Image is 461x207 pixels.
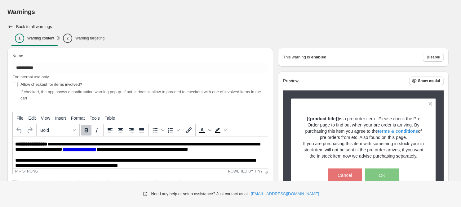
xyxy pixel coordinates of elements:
span: For internal use only. [12,75,50,79]
h2: Preview [283,78,299,84]
button: Undo [14,125,24,136]
span: If checked, the app shows a confirmation warning popup. If not, it doesn't allow to proceed to ch... [20,90,261,100]
div: Text color [197,125,212,136]
a: terms & conditions [378,129,418,134]
span: Format [71,116,85,121]
span: Disable [427,55,440,60]
p: is a pre order item. Please check the Pre Order page to find out when your pre order is arriving.... [302,116,425,140]
p: If you are purchasing this item with something in stock your in stock item will not be sent til t... [302,140,425,159]
button: Show modal [409,76,444,85]
span: File [16,116,24,121]
button: Align left [105,125,115,136]
span: Edit [29,116,36,121]
p: Warning content [27,36,54,41]
span: Tools [90,116,100,121]
button: Italic [91,125,102,136]
div: 1 [15,34,24,43]
button: Bold [81,125,91,136]
span: Show modal [418,78,440,83]
span: Bold [40,128,71,133]
a: Powered by Tiny [228,169,263,173]
button: Formats [38,125,78,136]
a: [EMAIL_ADDRESS][DOMAIN_NAME] [251,191,319,197]
span: Name [12,53,23,58]
button: Insert/edit link [184,125,194,136]
button: Justify [136,125,147,136]
div: p [15,169,18,173]
button: Align right [126,125,136,136]
p: This warning is [283,54,310,60]
strong: enabled [311,54,326,60]
button: Cancel [328,168,362,182]
button: Align center [115,125,126,136]
div: Numbered list [165,125,181,136]
button: Disable [423,53,444,62]
button: Redo [24,125,35,136]
button: OK [365,168,399,182]
span: Warnings [7,8,35,15]
h2: Back to all warnings [16,24,52,29]
span: Insert [55,116,66,121]
div: Bullet list [150,125,165,136]
span: Table [105,116,115,121]
div: » [19,169,21,173]
p: This message is shown in a popup when a customer is trying to purchase one of the products involved: [12,179,268,185]
strong: {{product.title}} [307,116,339,121]
span: Allow checkout for items involved? [20,82,82,87]
div: strong [22,169,38,173]
p: Warning targeting [75,36,104,41]
div: Resize [263,168,268,174]
div: Background color [212,125,228,136]
iframe: Rich Text Area [13,136,268,168]
span: View [41,116,50,121]
div: 2 [63,34,72,43]
body: Rich Text Area. Press ALT-0 for help. [2,5,253,32]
